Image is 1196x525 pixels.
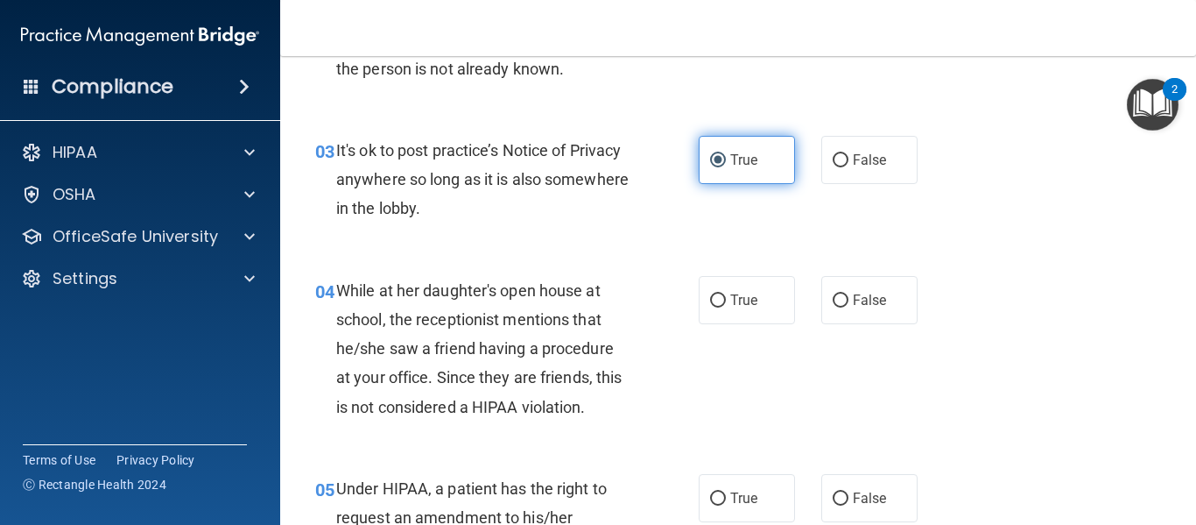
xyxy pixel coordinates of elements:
[21,226,255,247] a: OfficeSafe University
[853,490,887,507] span: False
[23,476,166,493] span: Ⓒ Rectangle Health 2024
[315,281,334,302] span: 04
[21,142,255,163] a: HIPAA
[336,281,622,416] span: While at her daughter's open house at school, the receptionist mentions that he/she saw a friend ...
[1127,79,1178,131] button: Open Resource Center, 2 new notifications
[710,493,726,506] input: True
[21,18,259,53] img: PMB logo
[1171,89,1178,112] div: 2
[53,226,218,247] p: OfficeSafe University
[853,152,887,168] span: False
[52,74,173,99] h4: Compliance
[116,451,195,469] a: Privacy Policy
[21,268,255,289] a: Settings
[833,154,848,167] input: False
[730,490,757,507] span: True
[833,294,848,308] input: False
[833,493,848,506] input: False
[730,292,757,309] span: True
[730,152,757,168] span: True
[53,142,97,163] p: HIPAA
[53,184,96,205] p: OSHA
[710,294,726,308] input: True
[315,141,334,162] span: 03
[710,154,726,167] input: True
[21,184,255,205] a: OSHA
[853,292,887,309] span: False
[53,268,117,289] p: Settings
[315,479,334,500] span: 05
[23,451,95,469] a: Terms of Use
[336,141,629,217] span: It's ok to post practice’s Notice of Privacy anywhere so long as it is also somewhere in the lobby.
